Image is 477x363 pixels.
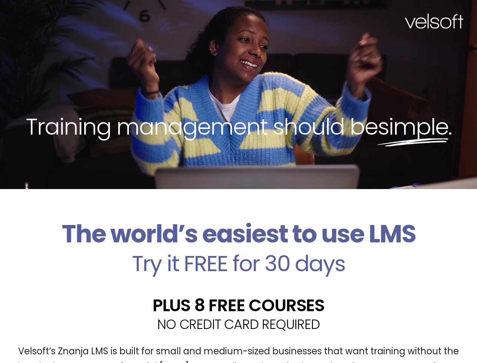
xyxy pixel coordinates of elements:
h2: Training management should be . [14,112,463,141]
h2: The world’s easiest to use LMS [6,219,471,249]
h2: NO CREDIT CARD REQUIRED [6,318,471,331]
h2: PLUS 8 FREE COURSES [6,297,471,314]
h2: Try it FREE for 30 days [6,253,471,275]
span: simple [378,111,448,143]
